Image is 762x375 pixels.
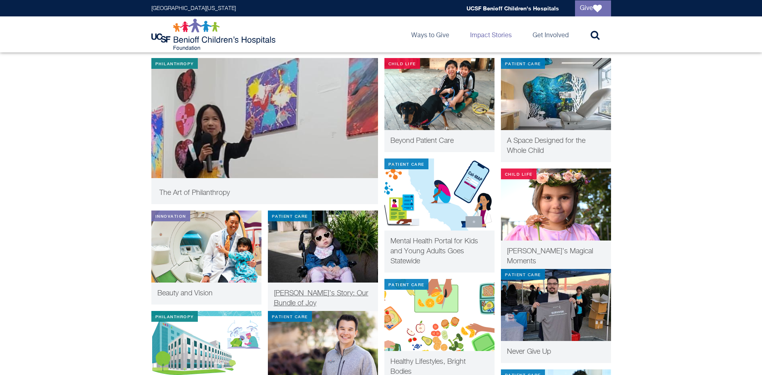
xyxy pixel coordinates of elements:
img: Leia napping in her chair [268,211,378,283]
img: CAL MAP [384,158,495,231]
span: The Art of Philanthropy [159,189,230,197]
a: Child Life Kyle Quan and his brother Beyond Patient Care [384,58,495,152]
div: Patient Care [384,279,428,290]
div: Philanthropy [151,58,198,69]
span: A Space Designed for the Whole Child [507,137,585,154]
div: Patient Care [384,158,428,169]
a: Get Involved [526,16,575,52]
span: Mental Health Portal for Kids and Young Adults Goes Statewide [390,238,478,265]
span: [PERSON_NAME]’s Magical Moments [507,248,593,265]
img: Juliette explaining her art [151,58,378,202]
a: Ways to Give [405,16,456,52]
div: Philanthropy [151,311,198,322]
a: UCSF Benioff Children's Hospitals [466,5,559,12]
img: Chris holding up a survivor tee shirt [501,269,611,341]
a: Innovation Beauty and Vision [151,211,261,305]
div: Patient Care [501,58,545,69]
div: Innovation [151,211,190,221]
div: Patient Care [268,311,312,322]
div: Child Life [384,58,420,69]
a: Philanthropy Juliette explaining her art The Art of Philanthropy [151,58,378,204]
div: Child Life [501,168,537,179]
a: Patient Care Leia napping in her chair [PERSON_NAME]’s Story: Our Bundle of Joy [268,211,378,315]
div: Patient Care [501,269,545,280]
img: Kyle Quan and his brother [384,58,495,130]
span: [PERSON_NAME]’s Story: Our Bundle of Joy [274,290,368,307]
a: Patient Care CAL MAP Mental Health Portal for Kids and Young Adults Goes Statewide [384,158,495,273]
span: Never Give Up [507,348,551,355]
img: New clinic room interior [501,58,611,130]
span: Beauty and Vision [157,290,213,297]
a: [GEOGRAPHIC_DATA][US_STATE] [151,6,236,11]
div: Patient Care [268,211,312,221]
span: Beyond Patient Care [390,137,454,144]
a: Give [575,0,611,16]
a: Child Life [PERSON_NAME]’s Magical Moments [501,168,611,273]
img: Logo for UCSF Benioff Children's Hospitals Foundation [151,18,277,50]
a: Patient Care New clinic room interior A Space Designed for the Whole Child [501,58,611,162]
a: Impact Stories [464,16,518,52]
a: Patient Care Chris holding up a survivor tee shirt Never Give Up [501,269,611,363]
img: Healthy Bodies Healthy Minds [384,279,495,351]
